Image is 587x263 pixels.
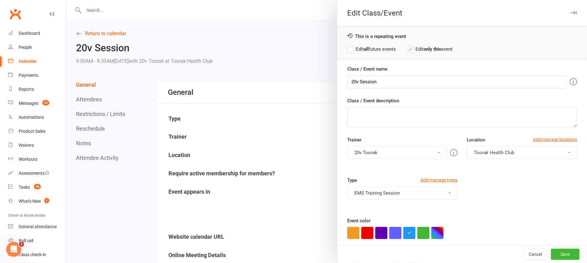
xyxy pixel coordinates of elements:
[8,26,66,40] a: Dashboard
[19,238,33,243] div: Roll call
[19,224,57,229] div: General attendance
[19,45,32,50] div: People
[19,252,46,257] div: Class check-in
[347,177,357,184] label: Type
[347,33,577,39] div: This is a repeating event
[364,46,369,52] strong: all
[474,150,514,155] span: Toorak Health Club
[8,82,66,96] a: Reports
[407,45,452,53] label: Edit event
[8,166,66,180] a: Assessments
[8,110,66,124] a: Automations
[8,234,66,248] a: Roll call
[8,138,66,152] a: Waivers
[19,115,44,120] div: Automations
[19,143,34,148] div: Waivers
[7,6,23,22] a: Clubworx
[347,97,399,104] label: Class / Event description
[8,180,66,194] a: Tasks 76
[19,87,34,92] div: Reports
[8,248,66,262] a: Class kiosk mode
[8,40,66,54] a: People
[347,187,457,200] button: EMS Training Session
[19,171,50,176] div: Assessments
[34,184,41,189] span: 76
[8,96,66,110] a: Messages 10
[19,59,37,64] div: Calendar
[347,136,362,144] label: Trainer
[8,220,66,234] a: General attendance kiosk mode
[6,242,21,257] iframe: Intercom live chat
[467,136,485,144] label: Location
[420,177,457,183] a: Add/manage types
[347,217,371,224] label: Event color
[19,185,30,190] div: Tasks
[347,65,387,73] label: Class / Event name
[533,136,577,143] a: Add/manage locations
[19,242,24,247] span: 3
[8,152,66,166] a: Workouts
[19,31,40,36] div: Dashboard
[19,199,41,204] div: What's New
[347,75,566,88] input: Enter event name
[347,146,447,159] button: 20v Toorak
[467,146,577,159] button: Toorak Health Club
[19,129,45,134] div: Product Sales
[19,157,37,162] div: Workouts
[424,46,441,52] strong: only this
[44,198,49,203] span: 1
[8,194,66,208] a: What's New1
[8,54,66,68] a: Calendar
[551,249,580,260] button: Save
[523,249,547,260] button: Cancel
[8,124,66,138] a: Product Sales
[347,45,396,53] label: Edit future events
[42,100,49,105] span: 10
[19,101,38,106] div: Messages
[8,68,66,82] a: Payments
[19,73,38,78] div: Payments
[337,9,587,17] div: Edit Class/Event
